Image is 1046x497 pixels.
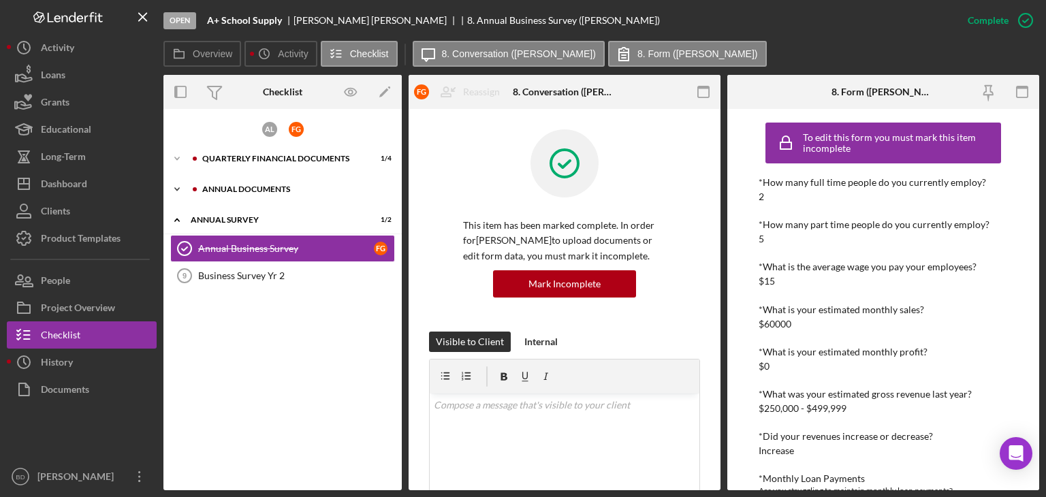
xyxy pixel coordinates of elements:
button: Overview [163,41,241,67]
label: Checklist [350,48,389,59]
div: *How many full time people do you currently employ? [759,177,1008,188]
label: Overview [193,48,232,59]
button: Internal [518,332,565,352]
div: Business Survey Yr 2 [198,270,394,281]
button: Checklist [7,321,157,349]
button: Product Templates [7,225,157,252]
div: Annual Documents [202,185,385,193]
div: Project Overview [41,294,115,325]
div: 8. Conversation ([PERSON_NAME]) [513,86,617,97]
div: 8. Annual Business Survey ([PERSON_NAME]) [467,15,660,26]
div: *What is your estimated monthly sales? [759,304,1008,315]
button: Long-Term [7,143,157,170]
div: *How many part time people do you currently employ? [759,219,1008,230]
div: Annual Business Survey [198,243,374,254]
div: Educational [41,116,91,146]
div: Increase [759,445,794,456]
a: 9Business Survey Yr 2 [170,262,395,289]
div: $15 [759,276,775,287]
button: Dashboard [7,170,157,197]
div: *What was your estimated gross revenue last year? [759,389,1008,400]
div: People [41,267,70,298]
div: Visible to Client [436,332,504,352]
button: Activity [7,34,157,61]
div: *What is the average wage you pay your employees? [759,261,1008,272]
button: Mark Incomplete [493,270,636,298]
button: Clients [7,197,157,225]
button: Complete [954,7,1039,34]
div: Annual Survey [191,216,358,224]
div: Mark Incomplete [528,270,601,298]
button: FGReassign [407,78,513,106]
div: 1 / 2 [367,216,392,224]
button: People [7,267,157,294]
div: *What is your estimated monthly profit? [759,347,1008,357]
button: Checklist [321,41,398,67]
div: Checklist [41,321,80,352]
tspan: 9 [183,272,187,280]
div: Grants [41,89,69,119]
div: Product Templates [41,225,121,255]
button: Educational [7,116,157,143]
button: Project Overview [7,294,157,321]
div: Checklist [263,86,302,97]
div: F G [374,242,387,255]
div: A L [262,122,277,137]
div: 1 / 4 [367,155,392,163]
div: *Did your revenues increase or decrease? [759,431,1008,442]
a: Annual Business SurveyFG [170,235,395,262]
label: Activity [278,48,308,59]
div: Loans [41,61,65,92]
label: 8. Form ([PERSON_NAME]) [637,48,758,59]
button: 8. Form ([PERSON_NAME]) [608,41,767,67]
button: Grants [7,89,157,116]
div: Quarterly Financial Documents [202,155,358,163]
button: Activity [244,41,317,67]
div: Documents [41,376,89,406]
div: Clients [41,197,70,228]
div: Long-Term [41,143,86,174]
div: Open [163,12,196,29]
div: $0 [759,361,770,372]
div: 2 [759,191,764,202]
button: Documents [7,376,157,403]
div: History [41,349,73,379]
div: Complete [968,7,1009,34]
button: BD[PERSON_NAME] [7,463,157,490]
b: A+ School Supply [207,15,282,26]
button: 8. Conversation ([PERSON_NAME]) [413,41,605,67]
div: $60000 [759,319,791,330]
div: Open Intercom Messenger [1000,437,1032,470]
div: Dashboard [41,170,87,201]
div: Activity [41,34,74,65]
div: Internal [524,332,558,352]
div: To edit this form you must mark this item incomplete [803,132,998,154]
div: $250,000 - $499,999 [759,403,846,414]
button: Visible to Client [429,332,511,352]
p: This item has been marked complete. In order for [PERSON_NAME] to upload documents or edit form d... [463,218,666,263]
div: [PERSON_NAME] [PERSON_NAME] [294,15,458,26]
div: 5 [759,234,764,244]
div: *Monthly Loan Payments [759,473,1008,484]
div: 8. Form ([PERSON_NAME]) [831,86,936,97]
button: History [7,349,157,376]
button: Loans [7,61,157,89]
div: [PERSON_NAME] [34,463,123,494]
label: 8. Conversation ([PERSON_NAME]) [442,48,596,59]
div: F G [289,122,304,137]
text: BD [16,473,25,481]
div: F G [414,84,429,99]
